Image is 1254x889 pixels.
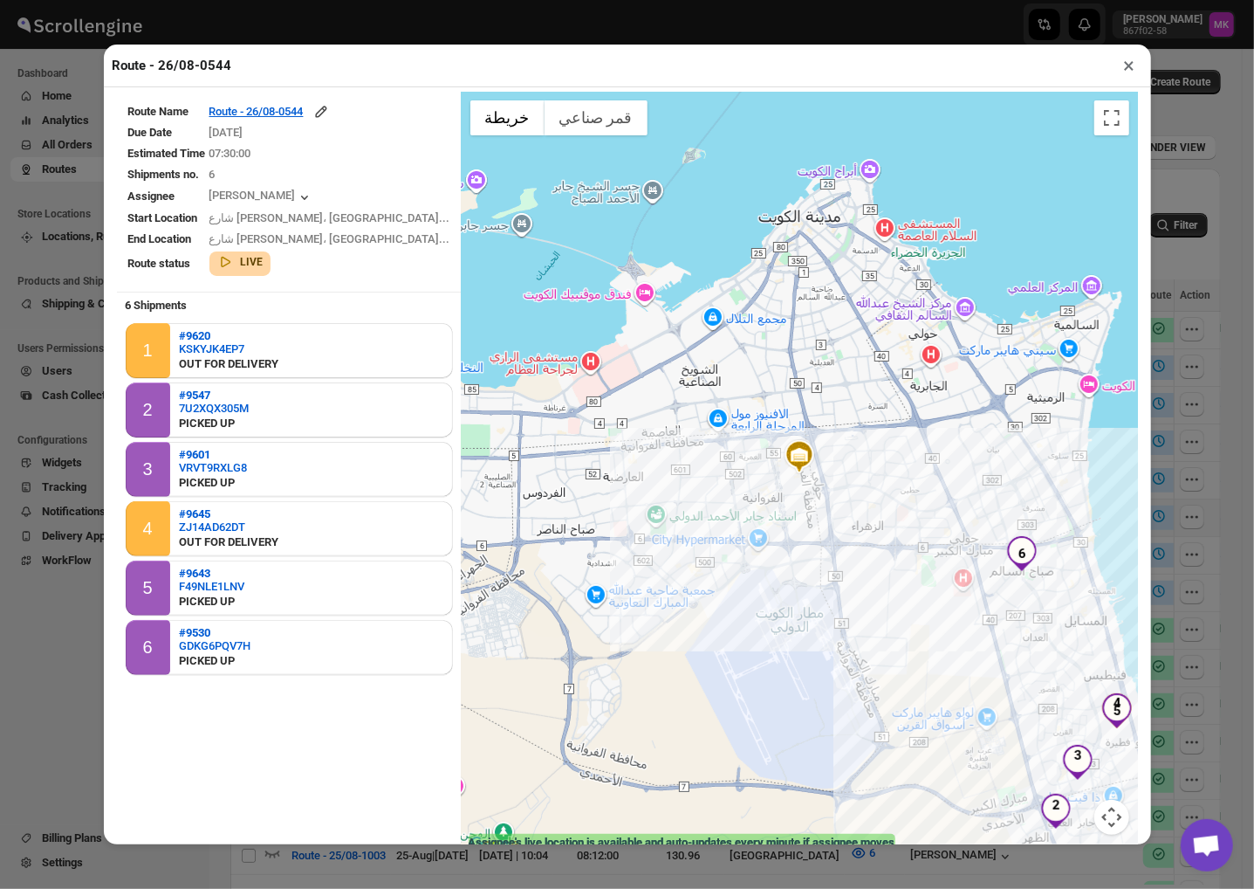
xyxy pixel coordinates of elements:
[179,389,210,402] b: #9547
[143,341,153,361] div: 1
[470,100,545,135] button: عرض خريطة الشارع
[143,578,153,598] div: 5
[1094,100,1129,135] button: تبديل إلى العرض ملء الشاشة
[179,626,250,639] button: #9530
[216,253,264,271] button: LIVE
[143,519,153,539] div: 4
[128,257,191,270] span: Route status
[117,290,196,320] b: 6 Shipments
[128,211,198,224] span: Start Location
[179,593,244,610] div: PICKED UP
[128,232,192,245] span: End Location
[179,448,210,461] b: #9601
[1038,798,1073,833] div: 2
[113,57,232,74] h2: Route - 26/08-0544
[469,834,895,851] label: Assignee's live location is available and auto-updates every minute if assignee moves
[143,400,153,420] div: 2
[179,402,249,415] button: 7U2XQX305M
[179,520,278,534] button: ZJ14AD62DT
[143,637,153,658] div: 6
[128,190,175,203] span: Assignee
[179,329,210,342] b: #9620
[179,567,244,580] button: #9643
[209,189,313,206] button: [PERSON_NAME]
[128,147,206,160] span: Estimated Time
[1094,800,1129,835] button: عناصر التحكّم بطريقة عرض الخريطة
[179,389,249,402] button: #9547
[179,415,249,432] div: PICKED UP
[209,147,251,160] span: 07:30:00
[179,626,210,639] b: #9530
[466,833,524,856] a: ‏فتح هذه المنطقة في "خرائط Google" (يؤدي ذلك إلى فتح نافذة جديدة)
[179,639,250,652] button: GDKG6PQV7H
[545,100,648,135] button: عرض صور القمر الصناعي
[179,329,278,342] button: #9620
[128,126,173,139] span: Due Date
[128,168,200,181] span: Shipments no.
[179,567,210,580] b: #9643
[209,126,243,139] span: [DATE]
[179,580,244,593] button: F49NLE1LNV
[209,103,330,121] button: Route - 26/08-0544
[209,210,450,227] div: شارع [PERSON_NAME]، [GEOGRAPHIC_DATA]...
[143,459,153,479] div: 3
[179,534,278,551] div: OUT FOR DELIVERY
[179,461,247,474] button: VRVT9RXLG8
[128,105,189,118] span: Route Name
[179,652,250,670] div: PICKED UP
[179,448,247,461] button: #9601
[179,507,210,520] b: #9645
[179,355,278,373] div: OUT FOR DELIVERY
[944,844,1028,856] button: اختصارات لوحة المفاتيح
[1004,536,1039,571] div: 6
[179,474,247,492] div: PICKED UP
[179,507,278,520] button: #9645
[1100,693,1134,728] div: 5
[241,256,264,268] b: LIVE
[1060,745,1095,780] div: 3
[1117,53,1142,78] button: ×
[209,231,450,248] div: شارع [PERSON_NAME]، [GEOGRAPHIC_DATA]...
[209,168,216,181] span: 6
[1181,819,1233,872] a: دردشة مفتوحة
[179,342,278,355] button: KSKYJK4EP7
[466,833,524,856] img: Google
